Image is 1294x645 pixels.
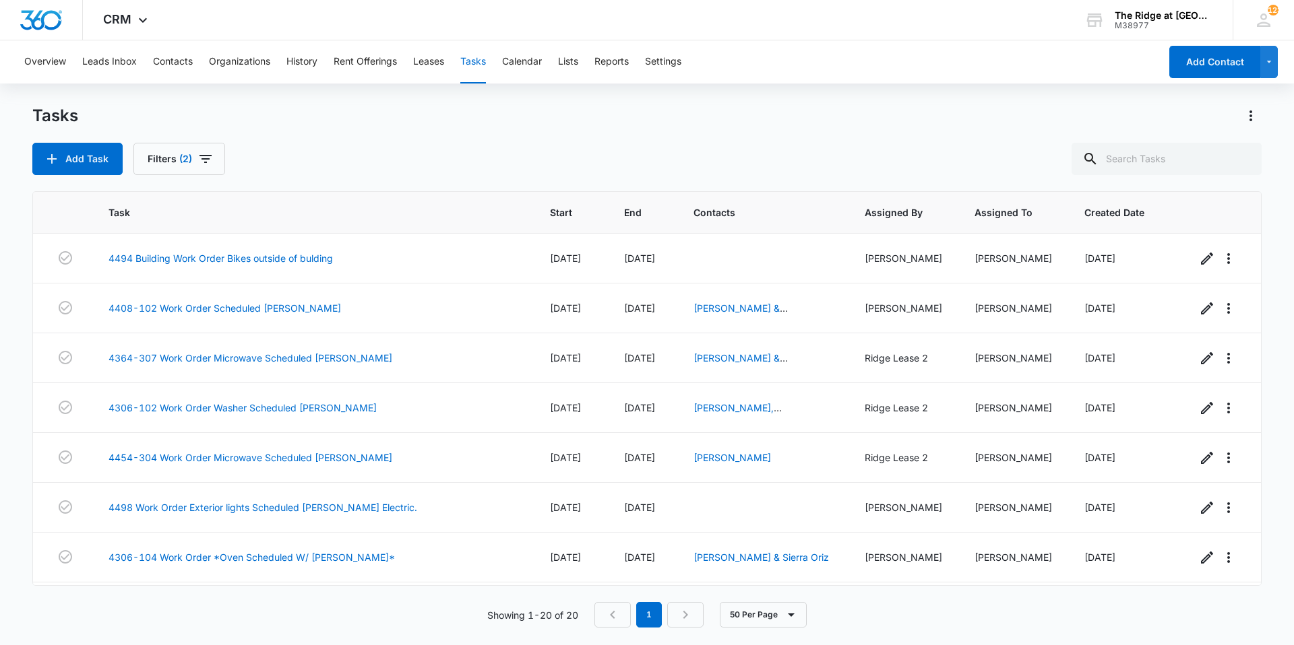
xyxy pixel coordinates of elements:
[286,40,317,83] button: History
[153,40,193,83] button: Contacts
[1084,302,1115,314] span: [DATE]
[1084,205,1144,219] span: Created Date
[624,352,655,364] span: [DATE]
[624,252,655,264] span: [DATE]
[109,301,341,315] a: 4408-102 Work Order Scheduled [PERSON_NAME]
[32,106,78,126] h1: Tasks
[550,352,581,364] span: [DATE]
[865,550,942,564] div: [PERSON_NAME]
[694,352,788,378] a: [PERSON_NAME] & [PERSON_NAME]
[1084,402,1115,413] span: [DATE]
[550,402,581,413] span: [DATE]
[1115,10,1213,21] div: account name
[624,502,655,513] span: [DATE]
[636,602,662,627] em: 1
[1084,502,1115,513] span: [DATE]
[694,402,782,442] a: [PERSON_NAME], [PERSON_NAME] [PERSON_NAME]
[24,40,66,83] button: Overview
[103,12,131,26] span: CRM
[32,143,123,175] button: Add Task
[1268,5,1278,15] span: 123
[109,550,395,564] a: 4306-104 Work Order *Oven Scheduled W/ [PERSON_NAME]*
[1268,5,1278,15] div: notifications count
[624,402,655,413] span: [DATE]
[865,500,942,514] div: [PERSON_NAME]
[865,205,923,219] span: Assigned By
[694,302,788,328] a: [PERSON_NAME] & [PERSON_NAME]
[487,608,578,622] p: Showing 1-20 of 20
[624,551,655,563] span: [DATE]
[865,351,942,365] div: Ridge Lease 2
[975,301,1052,315] div: [PERSON_NAME]
[209,40,270,83] button: Organizations
[1169,46,1260,78] button: Add Contact
[694,205,813,219] span: Contacts
[975,401,1052,415] div: [PERSON_NAME]
[550,252,581,264] span: [DATE]
[109,500,417,514] a: 4498 Work Order Exterior lights Scheduled [PERSON_NAME] Electric.
[694,551,829,563] a: [PERSON_NAME] & Sierra Oriz
[624,205,642,219] span: End
[1084,551,1115,563] span: [DATE]
[334,40,397,83] button: Rent Offerings
[1084,352,1115,364] span: [DATE]
[975,450,1052,465] div: [PERSON_NAME]
[550,205,572,219] span: Start
[82,40,137,83] button: Leads Inbox
[413,40,444,83] button: Leases
[1084,252,1115,264] span: [DATE]
[975,500,1052,514] div: [PERSON_NAME]
[133,143,225,175] button: Filters(2)
[865,251,942,265] div: [PERSON_NAME]
[179,154,192,164] span: (2)
[594,40,629,83] button: Reports
[975,251,1052,265] div: [PERSON_NAME]
[550,302,581,314] span: [DATE]
[1072,143,1262,175] input: Search Tasks
[109,251,333,265] a: 4494 Building Work Order Bikes outside of bulding
[865,450,942,465] div: Ridge Lease 2
[1084,452,1115,463] span: [DATE]
[694,452,771,463] a: [PERSON_NAME]
[460,40,486,83] button: Tasks
[975,205,1033,219] span: Assigned To
[594,602,704,627] nav: Pagination
[109,205,498,219] span: Task
[550,502,581,513] span: [DATE]
[624,452,655,463] span: [DATE]
[558,40,578,83] button: Lists
[865,301,942,315] div: [PERSON_NAME]
[109,401,377,415] a: 4306-102 Work Order Washer Scheduled [PERSON_NAME]
[1240,105,1262,127] button: Actions
[624,302,655,314] span: [DATE]
[109,450,392,465] a: 4454-304 Work Order Microwave Scheduled [PERSON_NAME]
[865,401,942,415] div: Ridge Lease 2
[550,551,581,563] span: [DATE]
[1115,21,1213,30] div: account id
[502,40,542,83] button: Calendar
[550,452,581,463] span: [DATE]
[975,351,1052,365] div: [PERSON_NAME]
[645,40,681,83] button: Settings
[975,550,1052,564] div: [PERSON_NAME]
[720,602,807,627] button: 50 Per Page
[109,351,392,365] a: 4364-307 Work Order Microwave Scheduled [PERSON_NAME]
